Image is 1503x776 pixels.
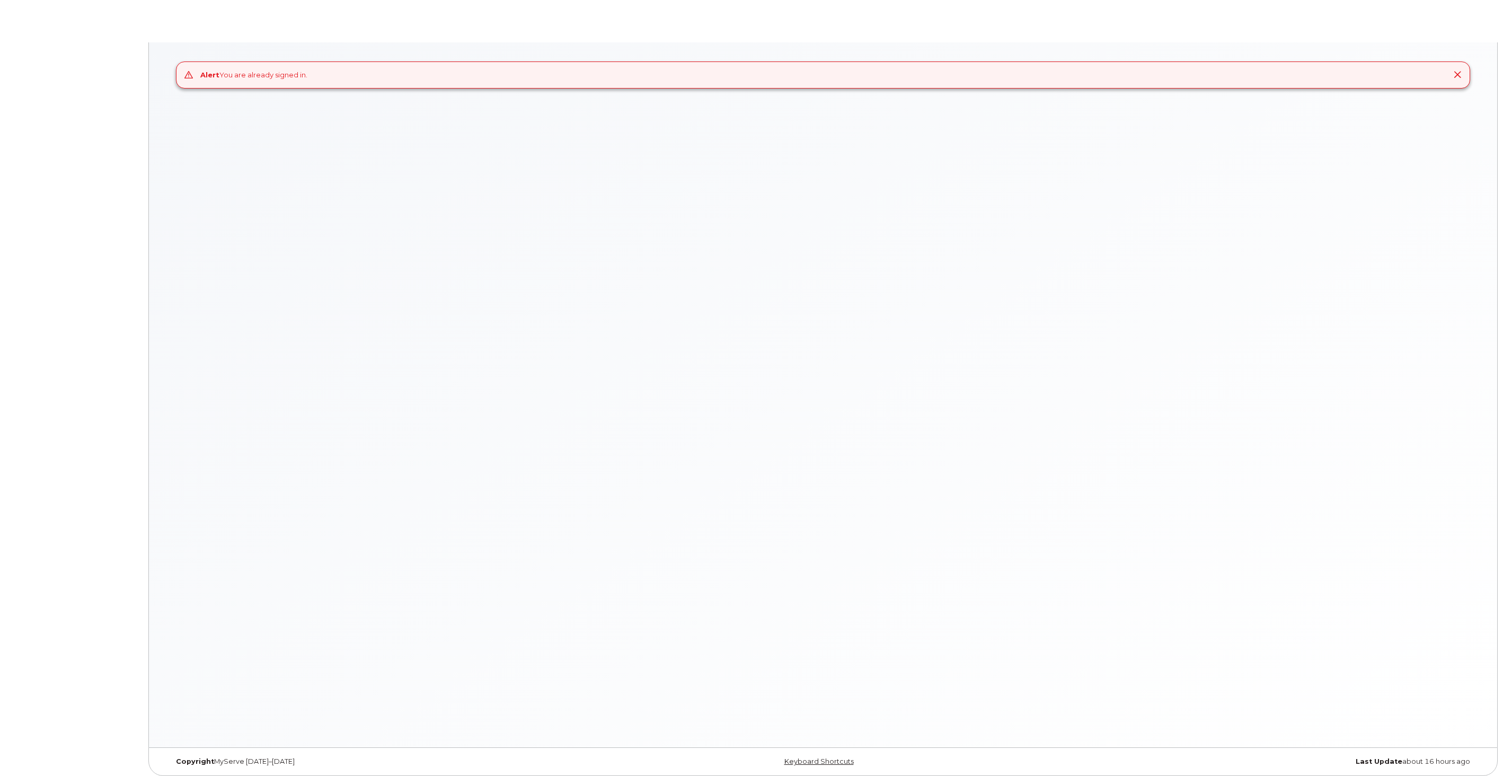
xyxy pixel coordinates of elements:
[1041,757,1478,766] div: about 16 hours ago
[176,757,214,765] strong: Copyright
[200,70,307,80] div: You are already signed in.
[1356,757,1402,765] strong: Last Update
[200,70,219,79] strong: Alert
[784,757,854,765] a: Keyboard Shortcuts
[168,757,605,766] div: MyServe [DATE]–[DATE]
